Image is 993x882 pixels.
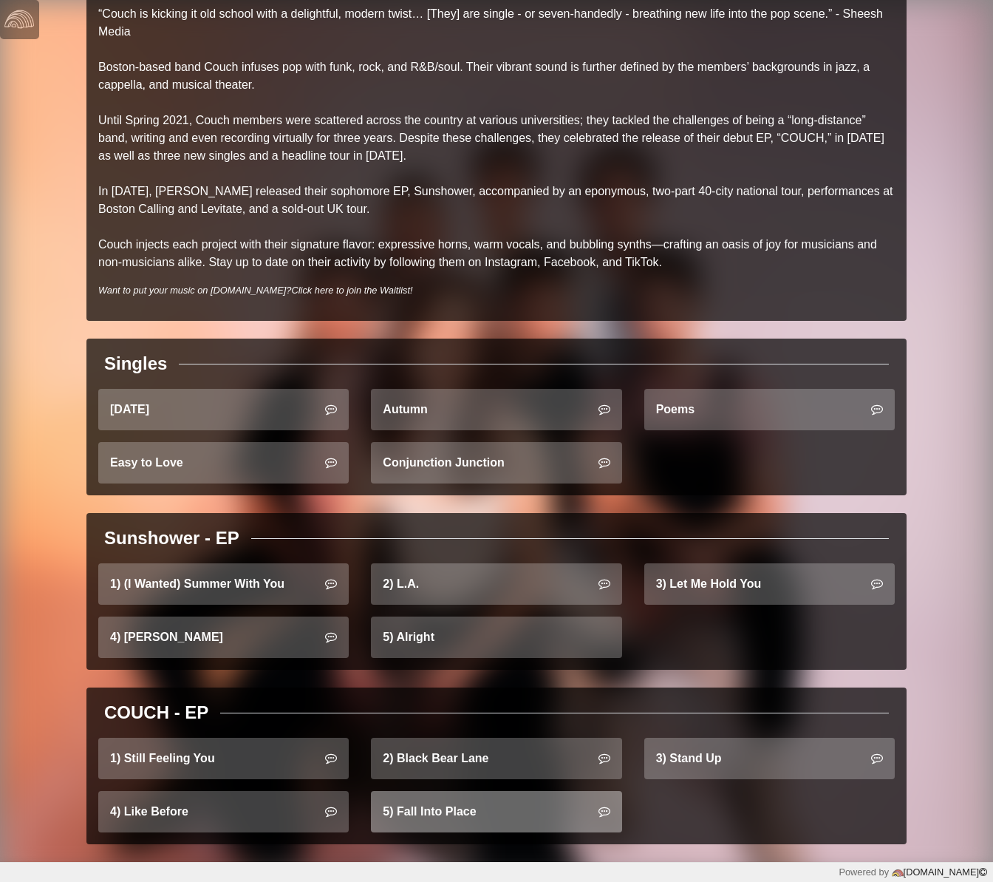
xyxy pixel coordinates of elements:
a: 1) (I Wanted) Summer With You [98,563,349,605]
a: 1) Still Feeling You [98,738,349,779]
div: Singles [104,350,167,377]
a: Easy to Love [98,442,349,484]
a: 4) Like Before [98,791,349,832]
a: 2) L.A. [371,563,621,605]
div: Sunshower - EP [104,525,239,552]
i: Want to put your music on [DOMAIN_NAME]? [98,285,413,296]
a: Poems [644,389,895,430]
a: Conjunction Junction [371,442,621,484]
a: 4) [PERSON_NAME] [98,617,349,658]
a: [DATE] [98,389,349,430]
div: COUCH - EP [104,699,208,726]
a: 5) Alright [371,617,621,658]
a: Click here to join the Waitlist! [291,285,412,296]
a: 3) Stand Up [644,738,895,779]
a: 5) Fall Into Place [371,791,621,832]
a: [DOMAIN_NAME] [889,866,987,878]
a: Autumn [371,389,621,430]
img: logo-white-4c48a5e4bebecaebe01ca5a9d34031cfd3d4ef9ae749242e8c4bf12ef99f53e8.png [4,4,34,34]
div: Powered by [839,865,987,879]
a: 3) Let Me Hold You [644,563,895,605]
img: logo-color-e1b8fa5219d03fcd66317c3d3cfaab08a3c62fe3c3b9b34d55d8365b78b1766b.png [892,867,904,879]
a: 2) Black Bear Lane [371,738,621,779]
